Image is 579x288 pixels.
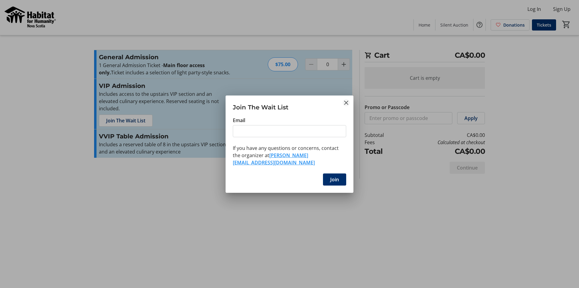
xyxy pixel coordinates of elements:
p: If you have any questions or concerns, contact the organizer at [233,144,346,166]
button: Join [323,173,346,186]
a: Contact the organizer [233,152,315,166]
label: Email [233,117,245,124]
h3: Join The Wait List [226,95,353,116]
button: Close [343,99,350,106]
span: Join [330,176,339,183]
